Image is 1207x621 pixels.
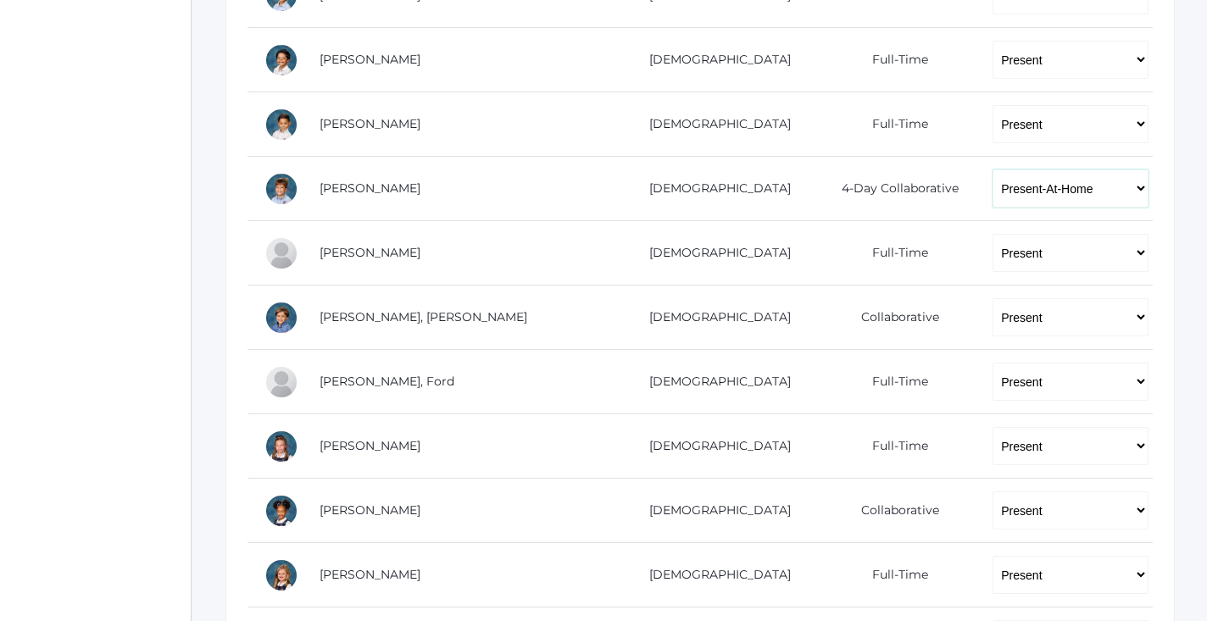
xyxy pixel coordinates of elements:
[264,236,298,270] div: Chloé Noëlle Cope
[811,543,976,607] td: Full-Time
[617,414,811,479] td: [DEMOGRAPHIC_DATA]
[264,430,298,463] div: Lyla Foster
[264,301,298,335] div: Austen Crosby
[617,479,811,543] td: [DEMOGRAPHIC_DATA]
[320,438,420,453] a: [PERSON_NAME]
[320,116,420,131] a: [PERSON_NAME]
[264,108,298,141] div: Owen Bernardez
[320,374,454,389] a: [PERSON_NAME], Ford
[617,92,811,157] td: [DEMOGRAPHIC_DATA]
[264,365,298,399] div: Ford Ferris
[320,309,527,324] a: [PERSON_NAME], [PERSON_NAME]
[320,567,420,582] a: [PERSON_NAME]
[264,172,298,206] div: Obadiah Bradley
[320,245,420,260] a: [PERSON_NAME]
[617,157,811,221] td: [DEMOGRAPHIC_DATA]
[811,157,976,221] td: 4-Day Collaborative
[811,414,976,479] td: Full-Time
[811,28,976,92] td: Full-Time
[320,502,420,518] a: [PERSON_NAME]
[617,221,811,286] td: [DEMOGRAPHIC_DATA]
[811,92,976,157] td: Full-Time
[617,28,811,92] td: [DEMOGRAPHIC_DATA]
[320,180,420,196] a: [PERSON_NAME]
[811,350,976,414] td: Full-Time
[811,286,976,350] td: Collaborative
[264,43,298,77] div: Grayson Abrea
[264,558,298,592] div: Gracelyn Lavallee
[617,543,811,607] td: [DEMOGRAPHIC_DATA]
[264,494,298,528] div: Crue Harris
[617,350,811,414] td: [DEMOGRAPHIC_DATA]
[617,286,811,350] td: [DEMOGRAPHIC_DATA]
[320,52,420,67] a: [PERSON_NAME]
[811,221,976,286] td: Full-Time
[811,479,976,543] td: Collaborative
